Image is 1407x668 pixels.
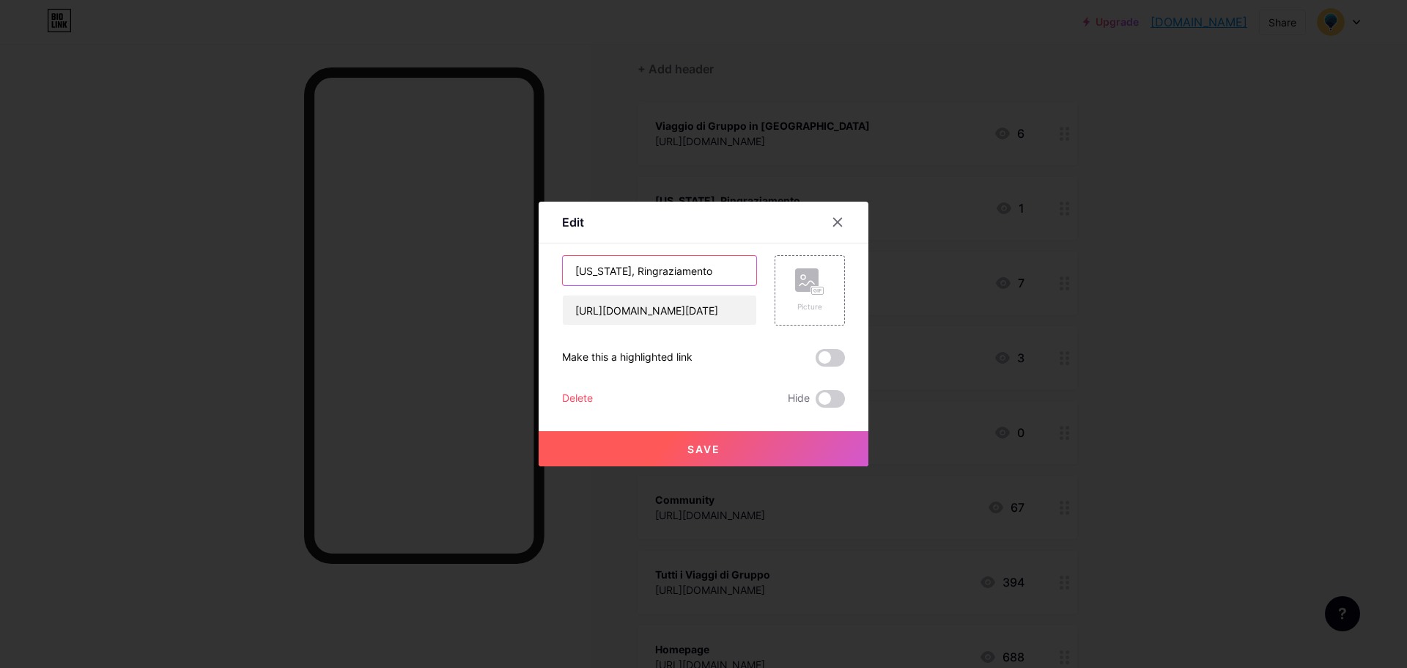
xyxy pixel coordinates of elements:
[563,296,756,325] input: URL
[795,301,824,312] div: Picture
[788,390,810,408] span: Hide
[563,256,756,285] input: Title
[562,390,593,408] div: Delete
[539,431,868,466] button: Save
[562,213,584,231] div: Edit
[687,443,720,455] span: Save
[562,349,693,367] div: Make this a highlighted link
